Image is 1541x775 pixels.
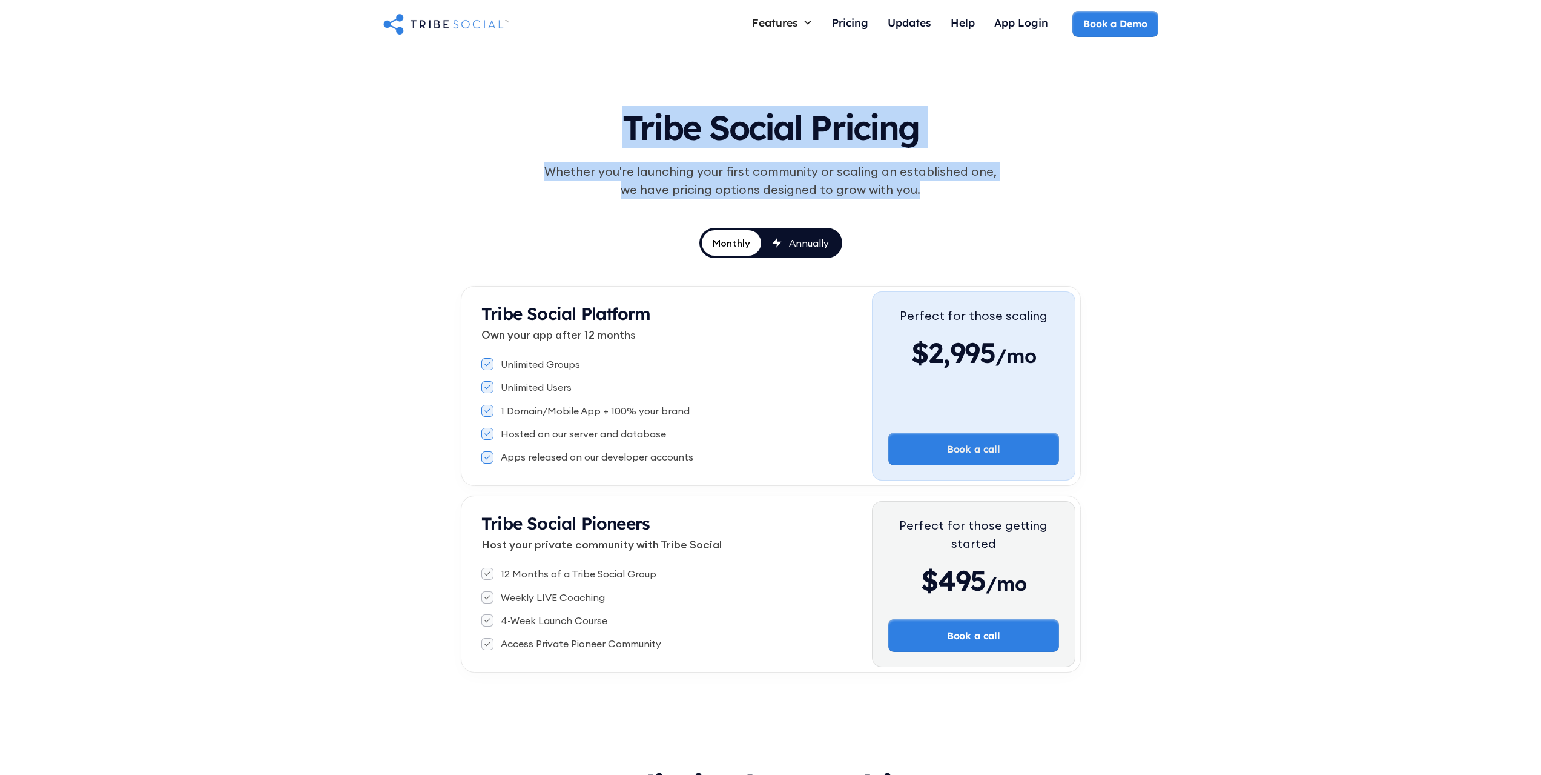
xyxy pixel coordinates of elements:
[789,236,829,250] div: Annually
[985,11,1058,37] a: App Login
[501,450,693,464] div: Apps released on our developer accounts
[501,614,607,627] div: 4-Week Launch Course
[888,433,1059,465] a: Book a call
[713,236,750,250] div: Monthly
[481,327,872,343] p: Own your app after 12 months
[481,303,650,324] strong: Tribe Social Platform
[822,11,878,37] a: Pricing
[501,637,661,650] div: Access Private Pioneer Community
[501,404,690,417] div: 1 Domain/Mobile App + 100% your brand
[501,567,656,580] div: 12 Months of a Tribe Social Group
[742,11,822,34] div: Features
[994,16,1048,29] div: App Login
[888,516,1059,553] div: Perfect for those getting started
[538,162,1003,199] div: Whether you're launching your first community or scaling an established one, we have pricing opti...
[995,344,1036,374] span: /mo
[481,513,650,534] strong: Tribe Social Pioneers
[832,16,868,29] div: Pricing
[951,16,975,29] div: Help
[888,16,931,29] div: Updates
[501,427,666,441] div: Hosted on our server and database
[888,619,1059,652] a: Book a call
[501,381,572,394] div: Unlimited Users
[888,562,1059,599] div: $495
[383,12,509,36] a: home
[900,334,1048,371] div: $2,995
[986,571,1026,602] span: /mo
[490,97,1052,153] h1: Tribe Social Pricing
[1072,11,1158,36] a: Book a Demo
[501,358,580,371] div: Unlimited Groups
[900,307,1048,325] div: Perfect for those scaling
[752,16,798,29] div: Features
[501,591,605,604] div: Weekly LIVE Coaching
[878,11,941,37] a: Updates
[481,536,872,553] p: Host your private community with Tribe Social
[941,11,985,37] a: Help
